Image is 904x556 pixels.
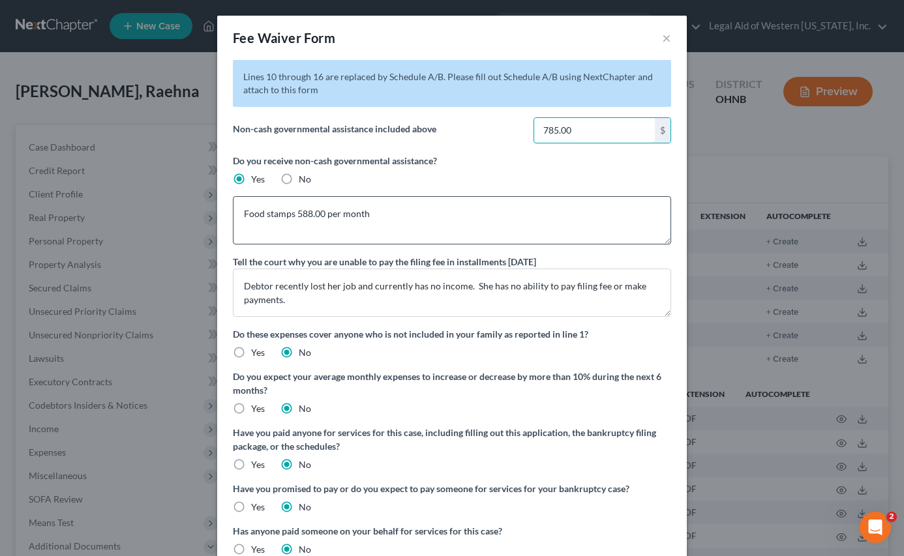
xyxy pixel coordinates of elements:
label: Tell the court why you are unable to pay the filing fee in installments [DATE] [233,255,536,269]
input: 0.00 [534,118,655,143]
span: Yes [251,459,265,470]
button: × [662,30,671,46]
label: Have you promised to pay or do you expect to pay someone for services for your bankruptcy case? [233,482,671,495]
div: $ [655,118,670,143]
span: No [299,459,311,470]
label: Have you paid anyone for services for this case, including filling out this application, the bank... [233,426,671,453]
span: Yes [251,347,265,358]
iframe: Intercom live chat [860,512,891,543]
label: Has anyone paid someone on your behalf for services for this case? [233,524,671,538]
span: Yes [251,544,265,555]
label: Do these expenses cover anyone who is not included in your family as reported in line 1? [233,327,671,341]
span: Yes [251,501,265,512]
span: Yes [251,173,265,184]
p: Lines 10 through 16 are replaced by Schedule A/B. Please fill out Schedule A/B using NextChapter ... [233,60,671,107]
span: No [299,173,311,184]
label: Non-cash governmental assistance included above [226,117,527,143]
span: 2 [886,512,897,522]
span: No [299,544,311,555]
span: No [299,347,311,358]
label: Do you expect your average monthly expenses to increase or decrease by more than 10% during the n... [233,370,671,397]
label: Do you receive non-cash governmental assistance? [233,154,671,168]
span: No [299,403,311,414]
div: Fee Waiver Form [233,29,335,47]
span: Yes [251,403,265,414]
span: No [299,501,311,512]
